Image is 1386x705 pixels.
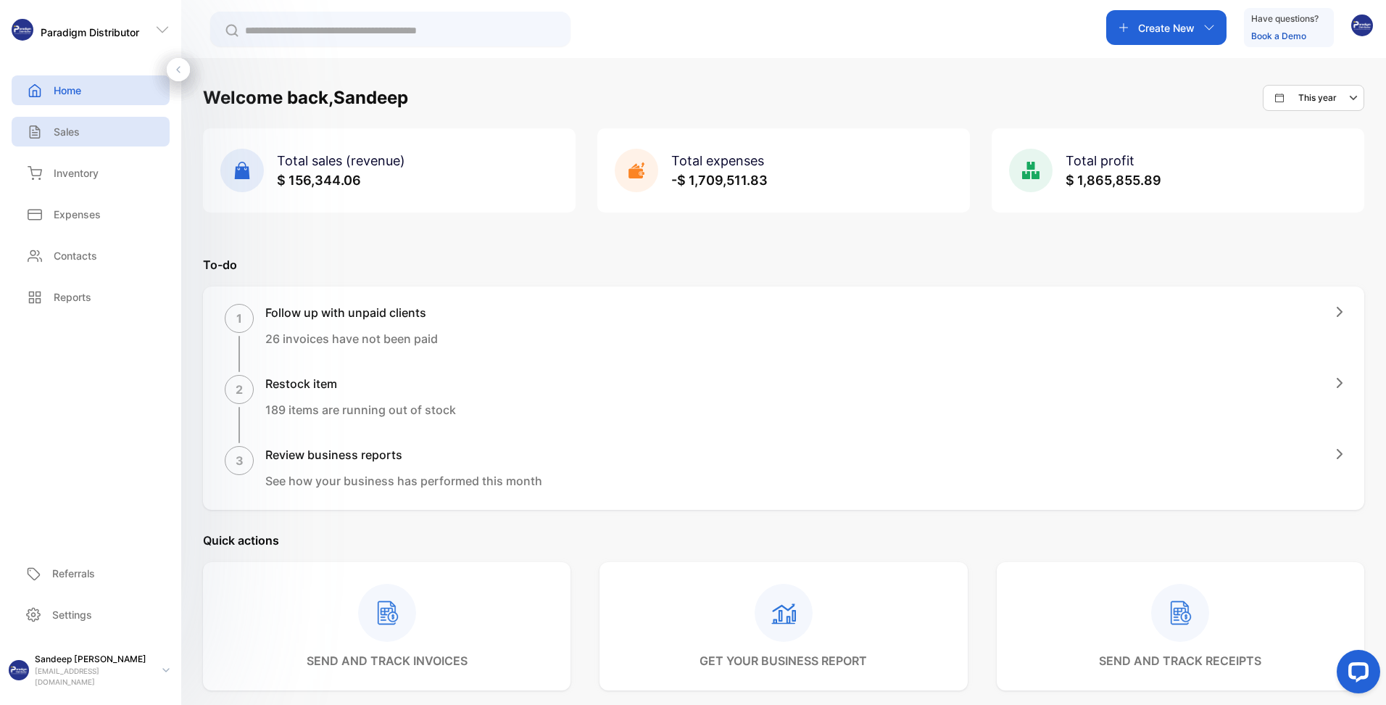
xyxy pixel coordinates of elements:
[1251,30,1306,41] a: Book a Demo
[12,19,33,41] img: logo
[265,472,542,490] p: See how your business has performed this month
[1106,10,1227,45] button: Create New
[203,256,1364,273] p: To-do
[54,124,80,139] p: Sales
[1325,644,1386,705] iframe: LiveChat chat widget
[700,652,867,669] p: get your business report
[307,652,468,669] p: send and track invoices
[277,153,405,168] span: Total sales (revenue)
[54,165,99,181] p: Inventory
[54,248,97,263] p: Contacts
[236,452,244,469] p: 3
[1351,15,1373,36] img: avatar
[1351,10,1373,45] button: avatar
[52,607,92,622] p: Settings
[265,401,456,419] p: 189 items are running out of stock
[1263,85,1364,111] button: This year
[35,666,151,688] p: [EMAIL_ADDRESS][DOMAIN_NAME]
[9,660,29,680] img: profile
[265,304,438,321] h1: Follow up with unpaid clients
[54,207,101,222] p: Expenses
[54,83,81,98] p: Home
[1251,12,1319,26] p: Have questions?
[265,375,456,392] h1: Restock item
[1066,173,1161,188] span: $ 1,865,855.89
[52,566,95,581] p: Referrals
[203,532,1364,549] p: Quick actions
[277,173,361,188] span: $ 156,344.06
[671,153,764,168] span: Total expenses
[1298,91,1337,104] p: This year
[35,653,151,666] p: Sandeep [PERSON_NAME]
[41,25,139,40] p: Paradigm Distributor
[203,85,408,111] h1: Welcome back, Sandeep
[1066,153,1134,168] span: Total profit
[671,173,768,188] span: -$ 1,709,511.83
[236,381,243,398] p: 2
[236,310,242,327] p: 1
[265,330,438,347] p: 26 invoices have not been paid
[1138,20,1195,36] p: Create New
[265,446,542,463] h1: Review business reports
[54,289,91,305] p: Reports
[1099,652,1261,669] p: send and track receipts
